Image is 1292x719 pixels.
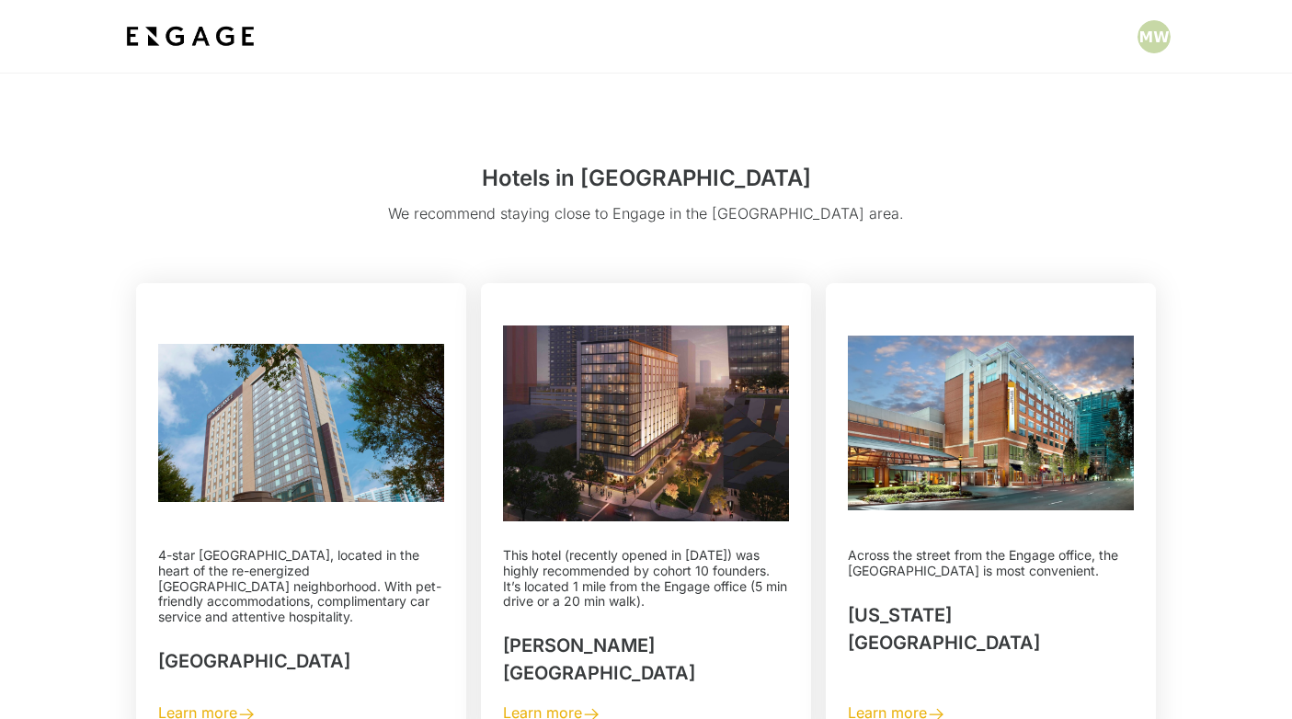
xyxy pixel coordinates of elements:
p: We recommend staying close to Engage in the [GEOGRAPHIC_DATA] area. [136,202,1157,224]
p: [US_STATE][GEOGRAPHIC_DATA] [848,587,1134,671]
button: Open profile menu [1138,20,1171,53]
h2: Hotels in [GEOGRAPHIC_DATA] [136,162,1157,202]
h6: Across the street from the Engage office, the [GEOGRAPHIC_DATA] is most convenient. [848,548,1134,579]
img: Profile picture of Michael Wood [1138,20,1171,53]
p: [GEOGRAPHIC_DATA] [158,633,444,690]
p: [PERSON_NAME][GEOGRAPHIC_DATA] [503,617,789,702]
h6: This hotel (recently opened in [DATE]) was highly recommended by cohort 10 founders. It’s located... [503,548,789,610]
h6: 4-star [GEOGRAPHIC_DATA], located in the heart of the re-energized [GEOGRAPHIC_DATA] neighborhood... [158,548,444,625]
img: bdf1fb74-1727-4ba0-a5bd-bc74ae9fc70b.jpeg [122,20,258,53]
